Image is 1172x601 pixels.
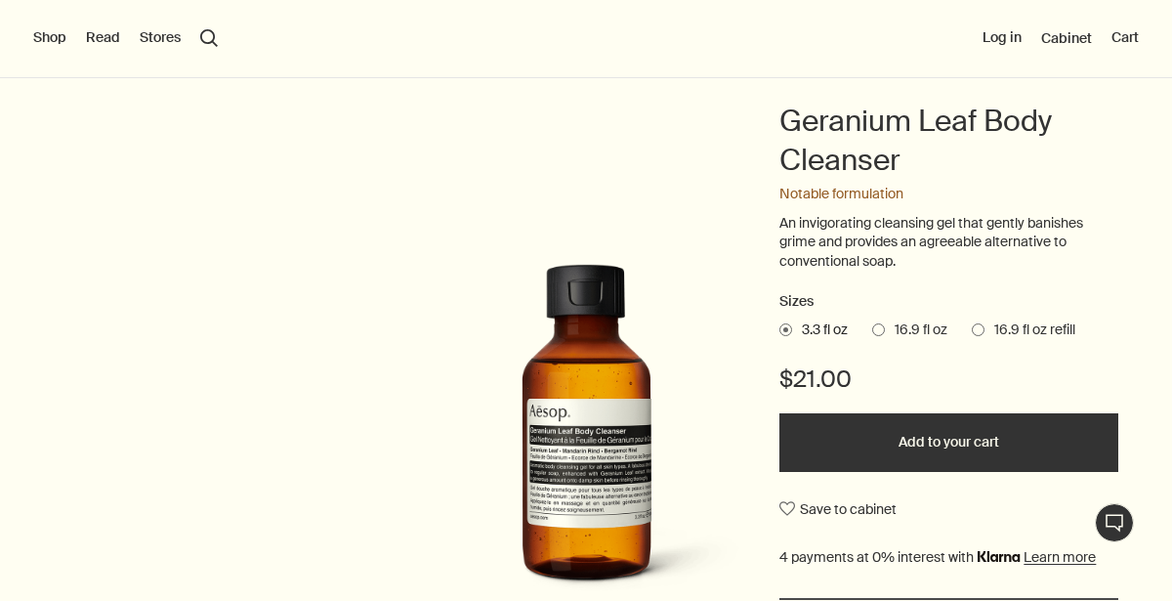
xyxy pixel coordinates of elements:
[33,28,66,48] button: Shop
[1041,29,1092,47] a: Cabinet
[779,492,897,527] button: Save to cabinet
[86,28,120,48] button: Read
[779,364,852,395] span: $21.00
[984,321,1075,340] span: 16.9 fl oz refill
[779,214,1118,272] p: An invigorating cleansing gel that gently banishes grime and provides an agreeable alternative to...
[779,290,1118,314] h2: Sizes
[1095,503,1134,542] button: Live Assistance
[1111,28,1139,48] button: Cart
[885,321,947,340] span: 16.9 fl oz
[200,29,218,47] button: Open search
[779,413,1118,472] button: Add to your cart - $21.00
[792,321,848,340] span: 3.3 fl oz
[779,102,1118,180] h1: Geranium Leaf Body Cleanser
[140,28,181,48] button: Stores
[983,28,1022,48] button: Log in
